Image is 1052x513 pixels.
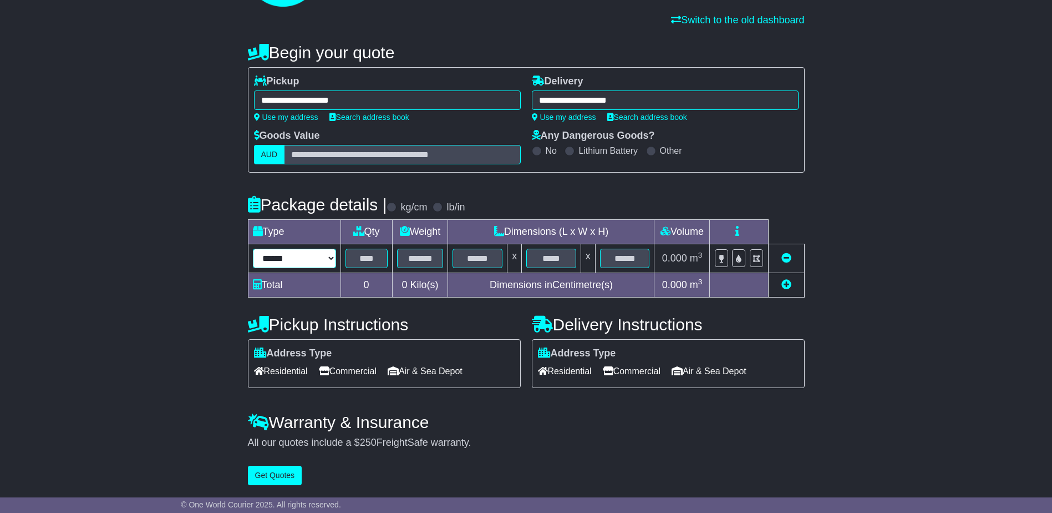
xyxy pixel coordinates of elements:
span: 0.000 [662,253,687,264]
a: Use my address [532,113,596,122]
td: Qty [340,220,392,244]
span: m [690,279,703,290]
label: Goods Value [254,130,320,142]
a: Add new item [781,279,791,290]
h4: Warranty & Insurance [248,413,805,431]
label: Pickup [254,76,299,88]
label: No [546,145,557,156]
a: Search address book [329,113,409,122]
h4: Delivery Instructions [532,315,805,334]
label: AUD [254,145,285,164]
label: Delivery [532,76,583,88]
td: Dimensions in Centimetre(s) [448,273,654,298]
td: Type [248,220,340,244]
label: Address Type [254,348,332,360]
label: kg/cm [400,202,427,214]
span: Residential [254,363,308,380]
a: Search address book [607,113,687,122]
span: 0 [402,279,407,290]
td: x [581,244,595,273]
label: Any Dangerous Goods? [532,130,655,142]
td: Total [248,273,340,298]
td: Weight [392,220,448,244]
td: Volume [654,220,710,244]
td: x [507,244,522,273]
a: Remove this item [781,253,791,264]
span: Commercial [603,363,660,380]
span: © One World Courier 2025. All rights reserved. [181,500,341,509]
h4: Pickup Instructions [248,315,521,334]
span: 250 [360,437,377,448]
span: Commercial [319,363,377,380]
label: Lithium Battery [578,145,638,156]
sup: 3 [698,251,703,259]
label: lb/in [446,202,465,214]
h4: Package details | [248,195,387,214]
span: Air & Sea Depot [672,363,746,380]
span: Residential [538,363,592,380]
label: Address Type [538,348,616,360]
label: Other [660,145,682,156]
a: Use my address [254,113,318,122]
sup: 3 [698,278,703,286]
div: All our quotes include a $ FreightSafe warranty. [248,437,805,449]
span: m [690,253,703,264]
span: Air & Sea Depot [388,363,463,380]
span: 0.000 [662,279,687,290]
td: Dimensions (L x W x H) [448,220,654,244]
a: Switch to the old dashboard [671,14,804,26]
td: 0 [340,273,392,298]
button: Get Quotes [248,466,302,485]
td: Kilo(s) [392,273,448,298]
h4: Begin your quote [248,43,805,62]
